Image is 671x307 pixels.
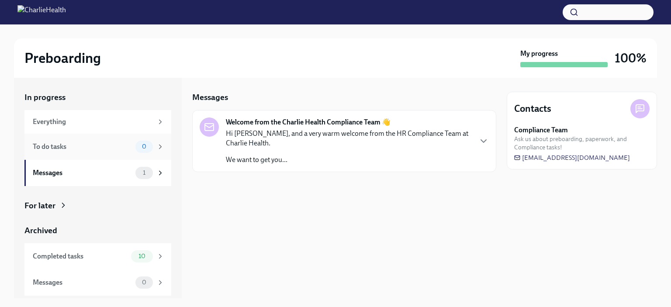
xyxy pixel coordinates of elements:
[33,168,132,178] div: Messages
[514,135,650,152] span: Ask us about preboarding, paperwork, and Compliance tasks!
[24,110,171,134] a: Everything
[33,252,128,261] div: Completed tasks
[520,49,558,59] strong: My progress
[226,117,391,127] strong: Welcome from the Charlie Health Compliance Team 👋
[24,225,171,236] a: Archived
[133,253,151,259] span: 10
[24,243,171,269] a: Completed tasks10
[24,269,171,296] a: Messages0
[24,160,171,186] a: Messages1
[137,279,152,286] span: 0
[137,143,152,150] span: 0
[17,5,66,19] img: CharlieHealth
[514,102,551,115] h4: Contacts
[226,129,471,148] p: Hi [PERSON_NAME], and a very warm welcome from the HR Compliance Team at Charlie Health.
[514,153,630,162] a: [EMAIL_ADDRESS][DOMAIN_NAME]
[514,125,568,135] strong: Compliance Team
[24,200,171,211] a: For later
[24,134,171,160] a: To do tasks0
[24,200,55,211] div: For later
[33,278,132,287] div: Messages
[33,117,153,127] div: Everything
[615,50,647,66] h3: 100%
[226,155,471,165] p: We want to get you...
[24,49,101,67] h2: Preboarding
[138,169,151,176] span: 1
[24,92,171,103] a: In progress
[192,92,228,103] h5: Messages
[33,142,132,152] div: To do tasks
